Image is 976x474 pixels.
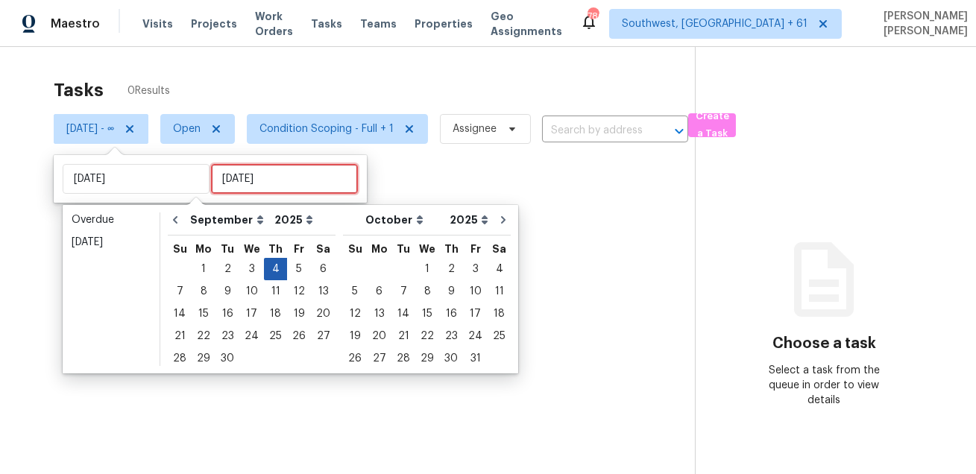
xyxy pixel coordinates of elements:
button: Go to next month [492,205,514,235]
div: 19 [287,303,311,324]
div: 30 [215,348,239,369]
div: Tue Oct 21 2025 [391,325,415,347]
div: 1 [415,259,439,279]
div: Fri Oct 03 2025 [463,258,488,280]
div: Sun Oct 26 2025 [343,347,367,370]
select: Month [362,209,446,231]
div: Thu Sep 18 2025 [264,303,287,325]
div: 12 [343,303,367,324]
div: 5 [343,281,367,302]
div: 14 [168,303,192,324]
div: Sun Sep 14 2025 [168,303,192,325]
div: 30 [439,348,463,369]
div: 5 [287,259,311,279]
div: 2 [439,259,463,279]
div: 16 [215,303,239,324]
div: 25 [264,326,287,347]
div: Thu Sep 04 2025 [264,258,287,280]
div: Sat Sep 06 2025 [311,258,336,280]
div: Tue Sep 23 2025 [215,325,239,347]
div: 11 [264,281,287,302]
div: 25 [488,326,511,347]
div: 4 [264,259,287,279]
select: Year [446,209,492,231]
div: Mon Oct 13 2025 [367,303,391,325]
div: 27 [311,326,336,347]
div: Fri Oct 10 2025 [463,280,488,303]
div: Fri Sep 26 2025 [287,325,311,347]
div: 18 [488,303,511,324]
div: 17 [463,303,488,324]
input: Start date [63,164,210,194]
div: Fri Sep 12 2025 [287,280,311,303]
div: Mon Sep 15 2025 [192,303,215,325]
abbr: Friday [294,244,304,254]
div: Thu Oct 30 2025 [439,347,463,370]
div: 28 [168,348,192,369]
div: Sun Sep 07 2025 [168,280,192,303]
div: Tue Oct 14 2025 [391,303,415,325]
div: Tue Sep 02 2025 [215,258,239,280]
div: Overdue [72,212,151,227]
div: 26 [343,348,367,369]
div: Sun Oct 12 2025 [343,303,367,325]
abbr: Sunday [173,244,187,254]
div: 15 [192,303,215,324]
div: 13 [311,281,336,302]
div: Thu Sep 25 2025 [264,325,287,347]
div: Mon Oct 20 2025 [367,325,391,347]
div: 28 [391,348,415,369]
div: 11 [488,281,511,302]
div: 8 [415,281,439,302]
div: Sat Sep 27 2025 [311,325,336,347]
div: Wed Oct 15 2025 [415,303,439,325]
input: Thu, Sep 03 [211,164,358,194]
div: 31 [463,348,488,369]
div: 22 [192,326,215,347]
div: Thu Oct 23 2025 [439,325,463,347]
abbr: Tuesday [221,244,234,254]
div: Wed Oct 08 2025 [415,280,439,303]
abbr: Saturday [492,244,506,254]
div: Fri Oct 31 2025 [463,347,488,370]
abbr: Monday [195,244,212,254]
div: Thu Oct 02 2025 [439,258,463,280]
div: Fri Oct 17 2025 [463,303,488,325]
div: Wed Sep 24 2025 [239,325,264,347]
div: Sat Oct 25 2025 [488,325,511,347]
div: 22 [415,326,439,347]
div: Wed Sep 03 2025 [239,258,264,280]
abbr: Wednesday [244,244,260,254]
div: 27 [367,348,391,369]
div: 10 [239,281,264,302]
select: Year [271,209,317,231]
div: 19 [343,326,367,347]
div: Tue Sep 30 2025 [215,347,239,370]
div: Thu Oct 16 2025 [439,303,463,325]
abbr: Wednesday [419,244,435,254]
div: Sat Sep 20 2025 [311,303,336,325]
div: 18 [264,303,287,324]
div: 4 [488,259,511,279]
div: 2 [215,259,239,279]
div: 13 [367,303,391,324]
div: Sun Oct 05 2025 [343,280,367,303]
div: 6 [367,281,391,302]
abbr: Saturday [316,244,330,254]
div: 23 [215,326,239,347]
div: 29 [415,348,439,369]
div: 21 [391,326,415,347]
div: [DATE] [72,235,151,250]
abbr: Thursday [268,244,283,254]
div: 12 [287,281,311,302]
div: 3 [463,259,488,279]
button: Go to previous month [164,205,186,235]
div: Mon Sep 29 2025 [192,347,215,370]
div: Mon Oct 27 2025 [367,347,391,370]
ul: Date picker shortcuts [66,209,156,370]
div: Sat Oct 18 2025 [488,303,511,325]
div: 786 [588,9,598,24]
div: 1 [192,259,215,279]
div: Mon Sep 22 2025 [192,325,215,347]
div: Tue Sep 09 2025 [215,280,239,303]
